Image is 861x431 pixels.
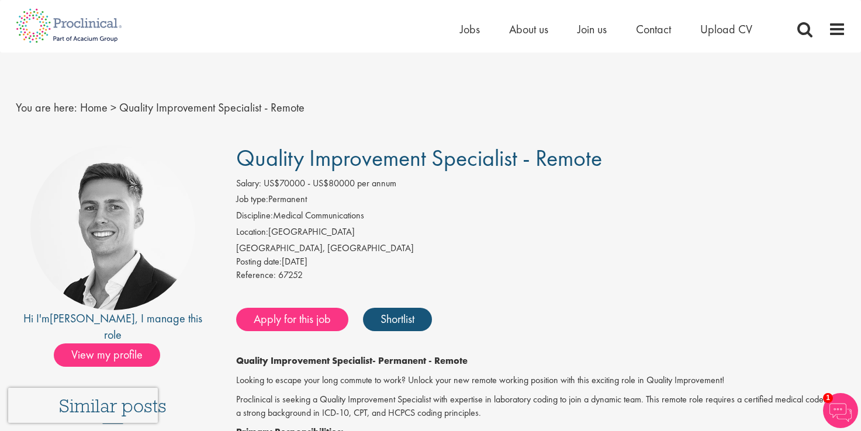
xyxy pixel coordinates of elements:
span: > [110,100,116,115]
label: Discipline: [236,209,273,223]
label: Reference: [236,269,276,282]
a: View my profile [54,346,172,361]
span: You are here: [16,100,77,115]
p: Looking to escape your long commute to work? Unlock your new remote working position with this ex... [236,374,846,387]
span: View my profile [54,343,160,367]
label: Location: [236,225,268,239]
a: Shortlist [363,308,432,331]
p: Proclinical is seeking a Quality Improvement Specialist with expertise in laboratory coding to jo... [236,393,846,420]
strong: Quality Improvement Specialist [236,354,372,367]
span: 1 [823,393,833,403]
div: [GEOGRAPHIC_DATA], [GEOGRAPHIC_DATA] [236,242,846,255]
span: US$70000 - US$80000 per annum [264,177,396,189]
iframe: reCAPTCHA [8,388,158,423]
div: Hi I'm , I manage this role [16,310,210,343]
img: Chatbot [823,393,858,428]
strong: - Permanent - Remote [372,354,468,367]
a: breadcrumb link [80,100,108,115]
span: Quality Improvement Specialist - Remote [119,100,305,115]
span: 67252 [278,269,303,281]
a: About us [509,22,548,37]
li: [GEOGRAPHIC_DATA] [236,225,846,242]
img: imeage of recruiter George Watson [30,145,195,310]
a: [PERSON_NAME] [50,311,135,326]
a: Upload CV [700,22,752,37]
a: Apply for this job [236,308,348,331]
span: Posting date: [236,255,282,267]
li: Permanent [236,193,846,209]
div: [DATE] [236,255,846,269]
span: Quality Improvement Specialist - Remote [236,143,602,173]
a: Jobs [460,22,480,37]
a: Join us [578,22,607,37]
li: Medical Communications [236,209,846,225]
a: Contact [636,22,671,37]
label: Salary: [236,177,261,190]
label: Job type: [236,193,268,206]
